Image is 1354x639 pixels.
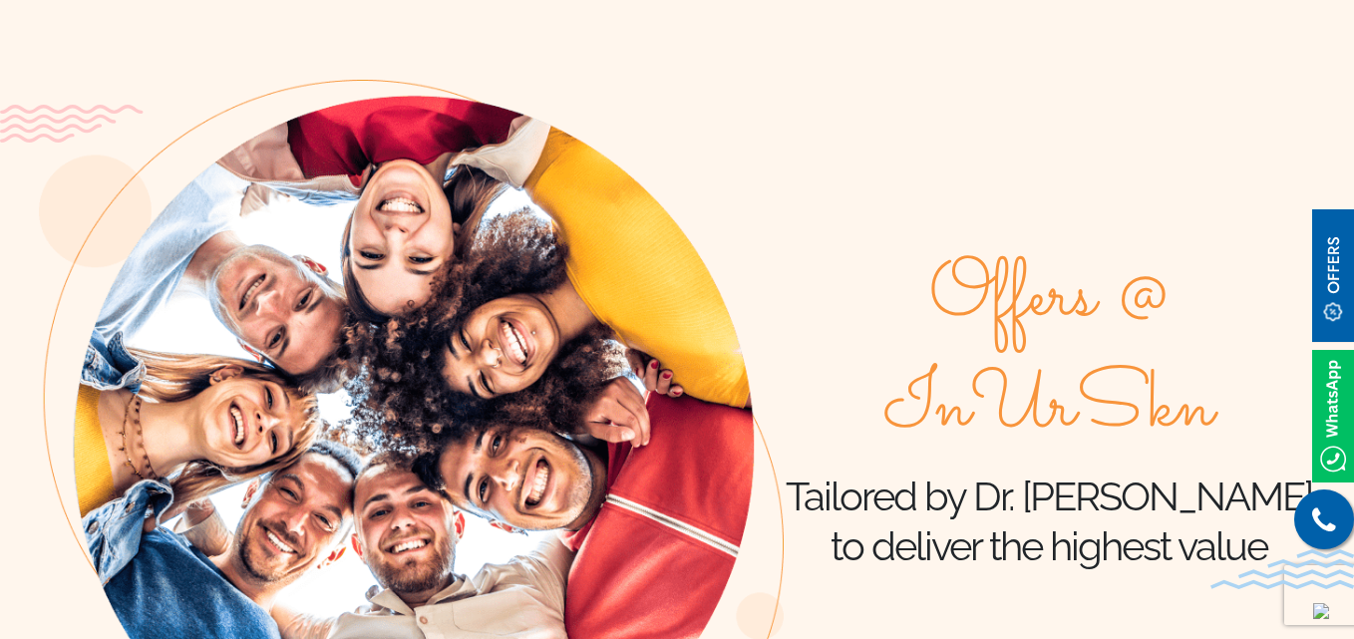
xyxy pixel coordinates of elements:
[784,242,1315,571] div: Tailored by Dr. [PERSON_NAME] to deliver the highest value
[784,242,1315,464] span: Offers @ InUrSkn
[1210,549,1354,589] img: bluewave
[1312,209,1354,342] img: offerBt
[1312,403,1354,425] a: Whatsappicon
[1312,350,1354,482] img: Whatsappicon
[1313,603,1329,619] img: up-blue-arrow.svg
